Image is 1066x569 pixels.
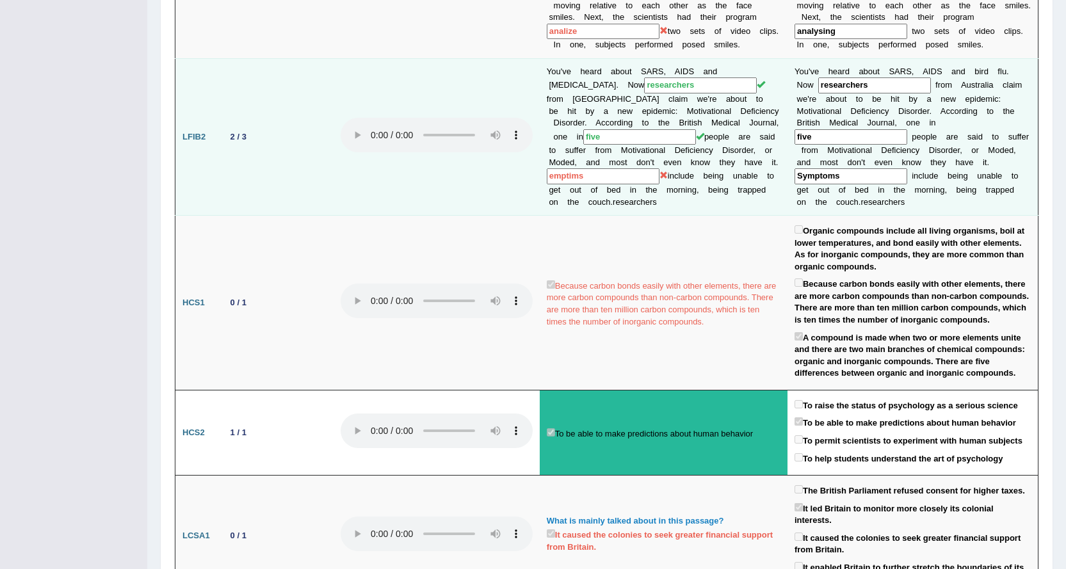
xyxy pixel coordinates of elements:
b: r [809,94,812,104]
b: e [907,40,912,49]
b: s [875,12,879,22]
label: It caused the colonies to seek greater financial support from Britain. [547,527,780,553]
b: M [829,118,836,127]
b: x [812,12,816,22]
b: t [987,106,989,116]
b: r [915,106,917,116]
b: u [804,67,809,76]
b: d [981,26,985,36]
b: t [821,106,824,116]
label: To raise the status of psychology as a serious science [795,397,1018,412]
b: s [865,40,869,49]
b: a [842,1,846,10]
b: e [991,1,996,10]
b: t [807,118,810,127]
b: s [934,26,939,36]
b: d [912,40,916,49]
b: l [856,118,858,127]
b: u [843,40,847,49]
b: i [805,118,807,127]
b: o [825,106,830,116]
b: p [970,94,974,104]
label: It led Britain to monitor more closely its colonial interests. [795,501,1031,527]
b: r [938,80,941,90]
b: e [871,106,876,116]
b: f [997,67,1000,76]
b: r [887,40,890,49]
b: p [1012,26,1016,36]
b: t [917,12,920,22]
b: n [799,40,804,49]
b: o [989,106,994,116]
b: d [962,106,966,116]
b: m [1009,1,1016,10]
b: o [990,26,994,36]
b: b [974,67,979,76]
b: r [931,12,933,22]
b: d [841,118,845,127]
b: e [855,1,860,10]
b: N [797,80,803,90]
b: l [985,80,987,90]
b: . [1028,1,1031,10]
b: , [827,40,830,49]
b: i [873,12,875,22]
b: l [1008,26,1010,36]
label: To permit scientists to experiment with human subjects [795,433,1022,447]
b: i [809,118,811,127]
b: e [1020,1,1024,10]
b: i [1016,1,1018,10]
b: o [803,80,807,90]
b: t [943,26,946,36]
b: r [959,106,962,116]
b: a [835,106,839,116]
b: s [971,80,976,90]
b: h [920,12,925,22]
b: o [941,80,945,90]
b: t [879,12,882,22]
b: c [987,1,991,10]
b: e [883,40,887,49]
b: l [1000,67,1002,76]
b: i [992,94,994,104]
label: To help students understand the art of psychology [795,451,1003,465]
b: v [851,1,855,10]
b: e [923,106,927,116]
b: s [881,12,885,22]
b: b [830,94,835,104]
b: d [984,67,989,76]
b: o [858,94,862,104]
b: r [833,1,836,10]
b: i [904,106,906,116]
b: e [885,1,890,10]
b: i [1010,26,1012,36]
b: a [926,94,931,104]
b: c [894,1,899,10]
b: u [876,118,880,127]
input: blank [547,24,659,40]
b: d [976,94,981,104]
b: t [830,12,833,22]
b: r [981,67,983,76]
b: a [837,67,842,76]
b: h [816,118,820,127]
b: a [859,67,863,76]
b: j [852,40,854,49]
b: w [950,94,956,104]
b: o [871,118,876,127]
b: s [935,40,939,49]
b: t [897,94,900,104]
b: s [1005,1,1009,10]
b: i [811,106,812,116]
b: m [962,40,969,49]
b: n [941,94,945,104]
b: t [877,67,880,76]
b: s [906,106,910,116]
b: r [960,12,962,22]
label: The British Parliament refused consent for higher taxes. [795,483,1025,497]
b: e [833,67,837,76]
b: m [797,1,804,10]
b: J [868,118,872,127]
b: , [912,67,914,76]
b: e [925,1,929,10]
